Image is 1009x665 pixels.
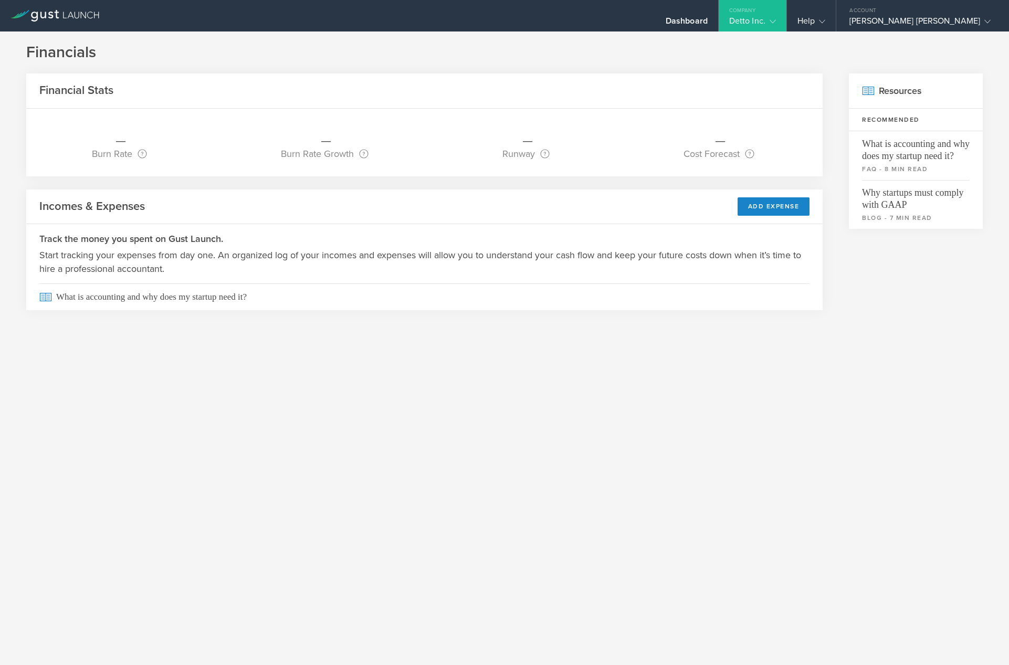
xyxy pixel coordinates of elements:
h1: Financials [26,42,983,63]
h3: Recommended [849,109,983,131]
div: Dashboard [666,16,708,31]
div: _ [92,124,150,147]
small: blog - 7 min read [862,213,970,223]
a: What is accounting and why does my startup need it?FAQ - 8 min read [849,131,983,180]
h3: Track the money you spent on Gust Launch. [39,232,810,246]
span: What is accounting and why does my startup need it? [862,131,970,162]
iframe: Chat Widget [957,615,1009,665]
div: Burn Rate Growth [281,147,369,161]
h2: Incomes & Expenses [39,199,145,214]
h2: Resources [849,73,983,109]
span: What is accounting and why does my startup need it? [39,283,810,310]
a: Why startups must comply with GAAPblog - 7 min read [849,180,983,229]
div: _ [281,124,371,147]
span: Why startups must comply with GAAP [862,180,970,211]
div: Runway [502,147,550,161]
small: FAQ - 8 min read [862,164,970,174]
div: Burn Rate [92,147,147,161]
p: Start tracking your expenses from day one. An organized log of your incomes and expenses will all... [39,248,810,276]
div: Help [797,16,825,31]
div: [PERSON_NAME] [PERSON_NAME] [849,16,991,31]
div: _ [684,124,757,147]
a: What is accounting and why does my startup need it? [26,283,823,310]
h2: Financial Stats [39,83,113,98]
div: Cost Forecast [684,147,754,161]
div: Detto Inc. [729,16,776,31]
button: Add Expense [738,197,810,216]
div: _ [502,124,552,147]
